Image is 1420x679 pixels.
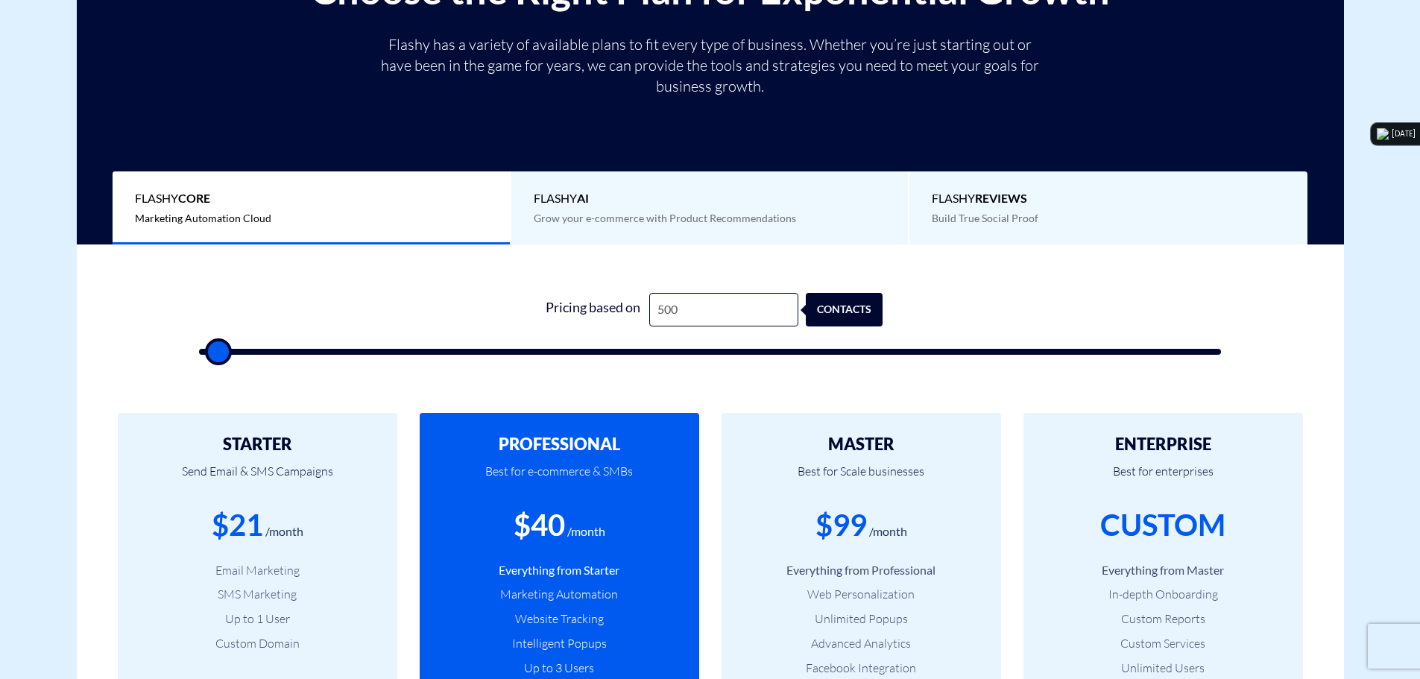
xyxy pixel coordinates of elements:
p: Best for Scale businesses [744,453,979,504]
li: Everything from Professional [744,562,979,579]
li: Marketing Automation [442,586,677,603]
div: $99 [815,504,867,546]
span: Flashy [135,190,487,207]
h2: ENTERPRISE [1046,435,1281,453]
li: Web Personalization [744,586,979,603]
span: Grow your e-commerce with Product Recommendations [534,212,796,224]
h2: MASTER [744,435,979,453]
li: Custom Reports [1046,610,1281,628]
b: AI [577,191,589,205]
li: Up to 3 Users [442,660,677,677]
li: Unlimited Popups [744,610,979,628]
span: Build True Social Proof [932,212,1038,224]
div: /month [869,523,907,540]
p: Flashy has a variety of available plans to fit every type of business. Whether you’re just starti... [375,34,1046,97]
li: Advanced Analytics [744,635,979,652]
div: /month [265,523,303,540]
li: Facebook Integration [744,660,979,677]
li: Intelligent Popups [442,635,677,652]
li: Email Marketing [140,562,375,579]
div: /month [567,523,605,540]
li: Up to 1 User [140,610,375,628]
li: Website Tracking [442,610,677,628]
h2: STARTER [140,435,375,453]
b: Core [178,191,210,205]
div: contacts [813,293,890,326]
img: logo [1377,128,1389,140]
div: [DATE] [1392,128,1416,140]
li: Everything from Starter [442,562,677,579]
li: Custom Services [1046,635,1281,652]
p: Best for e-commerce & SMBs [442,453,677,504]
li: SMS Marketing [140,586,375,603]
div: Pricing based on [537,293,649,326]
b: REVIEWS [975,191,1027,205]
span: Marketing Automation Cloud [135,212,271,224]
li: In-depth Onboarding [1046,586,1281,603]
span: Flashy [534,190,886,207]
span: Flashy [932,190,1285,207]
div: $40 [514,504,565,546]
li: Everything from Master [1046,562,1281,579]
h2: PROFESSIONAL [442,435,677,453]
p: Best for enterprises [1046,453,1281,504]
li: Unlimited Users [1046,660,1281,677]
div: CUSTOM [1100,504,1225,546]
li: Custom Domain [140,635,375,652]
div: $21 [212,504,263,546]
p: Send Email & SMS Campaigns [140,453,375,504]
